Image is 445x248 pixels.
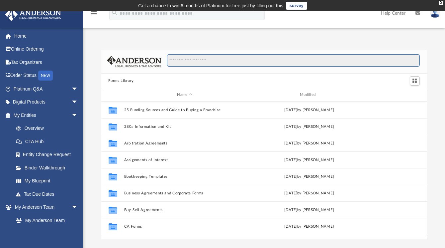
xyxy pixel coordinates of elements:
div: [DATE] by [PERSON_NAME] [248,174,370,180]
a: Platinum Q&Aarrow_drop_down [5,82,88,96]
div: [DATE] by [PERSON_NAME] [248,190,370,196]
div: [DATE] by [PERSON_NAME] [248,207,370,213]
div: NEW [38,71,53,81]
span: arrow_drop_down [71,96,85,109]
a: survey [286,2,307,10]
div: [DATE] by [PERSON_NAME] [248,107,370,113]
a: Overview [9,122,88,135]
a: Online Ordering [5,43,88,56]
div: [DATE] by [PERSON_NAME] [248,224,370,230]
button: Bookkeeping Templates [124,174,245,179]
div: Get a chance to win 6 months of Platinum for free just by filling out this [138,2,283,10]
a: Binder Walkthrough [9,161,88,174]
a: My Anderson Teamarrow_drop_down [5,201,85,214]
a: menu [90,13,98,17]
div: Modified [248,92,370,98]
div: id [104,92,121,98]
a: My Anderson Team [9,214,81,227]
a: My Blueprint [9,174,85,188]
button: 25 Funding Sources and Guide to Buying a Franchise [124,108,245,112]
span: arrow_drop_down [71,82,85,96]
input: Search files and folders [167,54,419,67]
img: Anderson Advisors Platinum Portal [3,8,63,21]
i: menu [90,9,98,17]
div: [DATE] by [PERSON_NAME] [248,157,370,163]
a: Tax Due Dates [9,187,88,201]
a: My Entitiesarrow_drop_down [5,109,88,122]
button: Switch to Grid View [410,76,420,86]
a: Tax Organizers [5,56,88,69]
i: search [111,9,118,16]
button: Forms Library [108,78,133,84]
a: Home [5,29,88,43]
div: [DATE] by [PERSON_NAME] [248,124,370,130]
div: id [373,92,419,98]
button: CA Forms [124,224,245,229]
button: 280a Information and Kit [124,124,245,129]
img: User Pic [430,8,440,18]
div: grid [101,102,427,240]
a: Digital Productsarrow_drop_down [5,96,88,109]
div: [DATE] by [PERSON_NAME] [248,140,370,146]
a: Order StatusNEW [5,69,88,83]
a: CTA Hub [9,135,88,148]
a: Entity Change Request [9,148,88,161]
button: Business Agreements and Corporate Forms [124,191,245,195]
div: Name [124,92,245,98]
span: arrow_drop_down [71,109,85,122]
span: arrow_drop_down [71,201,85,214]
button: Arbitration Agreements [124,141,245,145]
button: Buy-Sell Agreements [124,208,245,212]
button: Assignments of Interest [124,158,245,162]
div: close [439,1,443,5]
